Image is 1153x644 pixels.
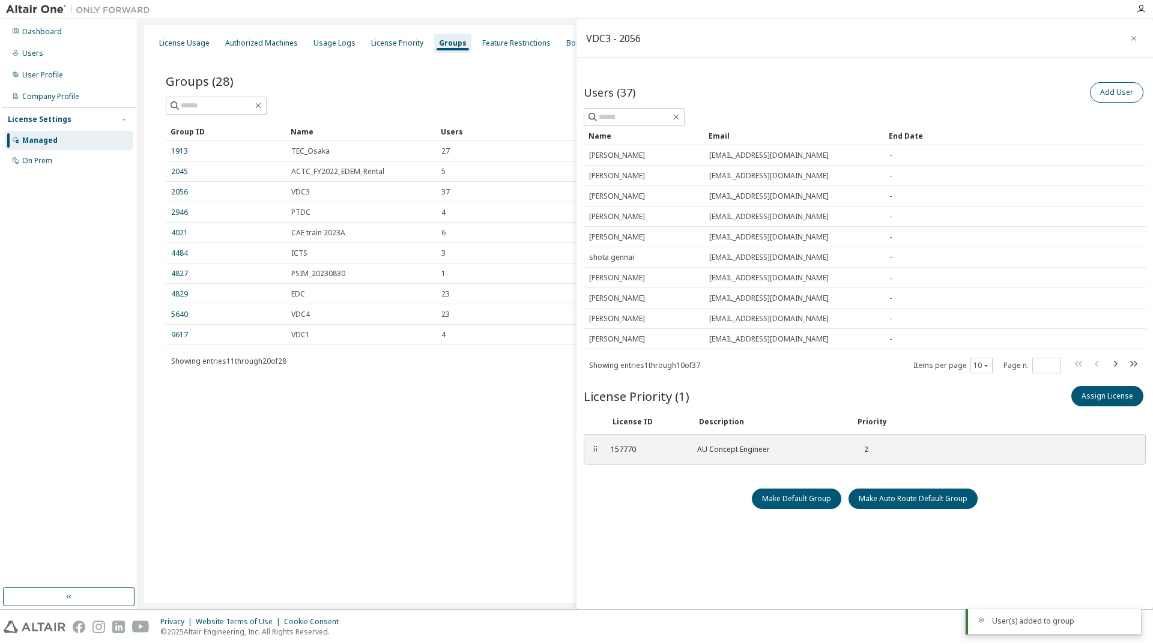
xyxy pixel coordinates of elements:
[589,212,645,221] span: [PERSON_NAME]
[709,314,829,324] span: [EMAIL_ADDRESS][DOMAIN_NAME]
[441,248,446,258] span: 3
[4,621,65,633] img: altair_logo.svg
[225,38,298,48] div: Authorized Machines
[709,126,879,145] div: Email
[171,289,188,299] a: 4829
[1071,386,1143,406] button: Assign License
[584,388,689,405] span: License Priority (1)
[709,171,829,181] span: [EMAIL_ADDRESS][DOMAIN_NAME]
[889,212,892,221] span: -
[889,293,892,303] span: -
[752,489,841,509] button: Make Default Group
[589,360,700,370] span: Showing entries 1 through 10 of 37
[171,122,281,141] div: Group ID
[291,122,431,141] div: Name
[709,151,829,160] span: [EMAIL_ADDRESS][DOMAIN_NAME]
[889,273,892,283] span: -
[171,228,188,238] a: 4021
[589,314,645,324] span: [PERSON_NAME]
[171,248,188,258] a: 4484
[889,232,892,242] span: -
[171,310,188,319] a: 5640
[849,489,978,509] button: Make Auto Route Default Group
[589,151,645,160] span: [PERSON_NAME]
[889,253,892,262] span: -
[22,136,58,145] div: Managed
[889,314,892,324] span: -
[441,289,450,299] span: 23
[889,334,892,344] span: -
[291,248,307,258] span: ICTS
[22,27,62,37] div: Dashboard
[589,232,645,242] span: [PERSON_NAME]
[291,330,310,340] span: VDC1
[1090,82,1143,103] button: Add User
[171,187,188,197] a: 2056
[22,156,52,166] div: On Prem
[291,146,330,156] span: TEC_Osaka
[441,208,446,217] span: 4
[441,187,450,197] span: 37
[22,92,79,101] div: Company Profile
[699,417,843,427] div: Description
[171,356,286,366] span: Showing entries 11 through 20 of 28
[291,167,384,176] span: ACTC_FY2022_EDEM_Rental
[92,621,105,633] img: instagram.svg
[889,126,1112,145] div: End Date
[709,232,829,242] span: [EMAIL_ADDRESS][DOMAIN_NAME]
[611,445,683,454] div: 157770
[291,269,345,278] span: PSIM_20230830
[171,269,188,278] a: 4827
[159,38,210,48] div: License Usage
[441,167,446,176] span: 5
[1003,358,1061,373] span: Page n.
[856,445,868,454] div: 2
[709,191,829,201] span: [EMAIL_ADDRESS][DOMAIN_NAME]
[709,253,829,262] span: [EMAIL_ADDRESS][DOMAIN_NAME]
[973,361,990,370] button: 10
[291,289,305,299] span: EDC
[589,273,645,283] span: [PERSON_NAME]
[586,34,641,43] div: VDC3 - 2056
[441,146,450,156] span: 27
[291,228,345,238] span: CAE train 2023A
[291,310,310,319] span: VDC4
[22,70,63,80] div: User Profile
[589,253,634,262] span: shota gennai
[913,358,993,373] span: Items per page
[160,617,196,627] div: Privacy
[709,293,829,303] span: [EMAIL_ADDRESS][DOMAIN_NAME]
[439,38,467,48] div: Groups
[482,38,551,48] div: Feature Restrictions
[584,85,635,100] span: Users (37)
[291,187,310,197] span: VDC3
[441,122,1092,141] div: Users
[992,616,1131,626] div: User(s) added to group
[112,621,125,633] img: linkedin.svg
[441,269,446,278] span: 1
[441,228,446,238] span: 6
[284,617,346,627] div: Cookie Consent
[441,330,446,340] span: 4
[589,126,699,145] div: Name
[889,151,892,160] span: -
[171,146,188,156] a: 1913
[709,212,829,221] span: [EMAIL_ADDRESS][DOMAIN_NAME]
[441,310,450,319] span: 23
[8,115,71,124] div: License Settings
[889,171,892,181] span: -
[709,334,829,344] span: [EMAIL_ADDRESS][DOMAIN_NAME]
[132,621,150,633] img: youtube.svg
[6,4,156,16] img: Altair One
[371,38,423,48] div: License Priority
[73,621,85,633] img: facebook.svg
[592,445,599,454] div: ⠿
[697,445,841,454] div: AU Concept Engineer
[589,293,645,303] span: [PERSON_NAME]
[196,617,284,627] div: Website Terms of Use
[291,208,310,217] span: PTDC
[22,49,43,58] div: Users
[613,417,685,427] div: License ID
[566,38,622,48] div: Borrow Settings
